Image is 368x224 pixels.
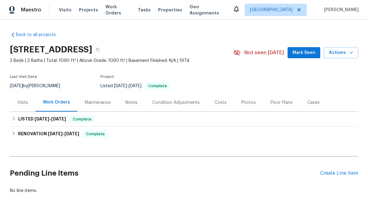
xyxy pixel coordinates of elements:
div: Create Line Item [320,170,358,176]
h2: Pending Line Items [10,159,320,188]
h2: [STREET_ADDRESS] [10,47,92,53]
div: LISTED [DATE]-[DATE]Complete [10,112,358,127]
div: Maintenance [85,100,111,106]
span: - [35,117,66,121]
span: Not seen [DATE] [244,50,284,56]
span: [GEOGRAPHIC_DATA] [250,7,292,13]
span: [DATE] [114,84,127,88]
span: Last Visit Date [10,75,37,79]
div: Costs [215,100,227,106]
span: 3 Beds | 2 Baths | Total: 1090 ft² | Above Grade: 1090 ft² | Basement Finished: N/A | 1974 [10,58,233,64]
h6: RENOVATION [18,130,79,138]
span: Project [100,75,114,79]
h6: LISTED [18,116,66,123]
div: Notes [125,100,137,106]
span: Work Orders [105,4,130,16]
div: No line items. [10,188,358,194]
span: Tasks [138,8,151,12]
div: Floor Plans [271,100,292,106]
div: by [PERSON_NAME] [10,82,67,90]
span: Complete [84,131,107,137]
span: [PERSON_NAME] [321,7,359,13]
a: Back to all projects [10,32,69,38]
span: Complete [70,116,94,122]
div: Cases [307,100,320,106]
div: Condition Adjustments [152,100,200,106]
span: Visits [59,7,72,13]
span: Listed [100,84,170,88]
span: Actions [329,49,353,57]
span: - [48,132,79,136]
div: Work Orders [43,99,70,105]
span: Maestro [21,7,41,13]
div: Visits [17,100,28,106]
span: Properties [158,7,182,13]
div: Photos [241,100,256,106]
span: [DATE] [51,117,66,121]
span: [DATE] [129,84,141,88]
span: [DATE] [10,84,23,88]
button: Actions [324,47,358,59]
span: - [114,84,141,88]
span: [DATE] [35,117,49,121]
span: [DATE] [64,132,79,136]
span: Geo Assignments [190,4,225,16]
span: Complete [146,84,170,88]
div: RENOVATION [DATE]-[DATE]Complete [10,127,358,141]
span: Mark Seen [292,49,315,57]
button: Mark Seen [288,47,320,59]
span: [DATE] [48,132,63,136]
span: Projects [79,7,98,13]
button: Copy Address [92,44,103,55]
